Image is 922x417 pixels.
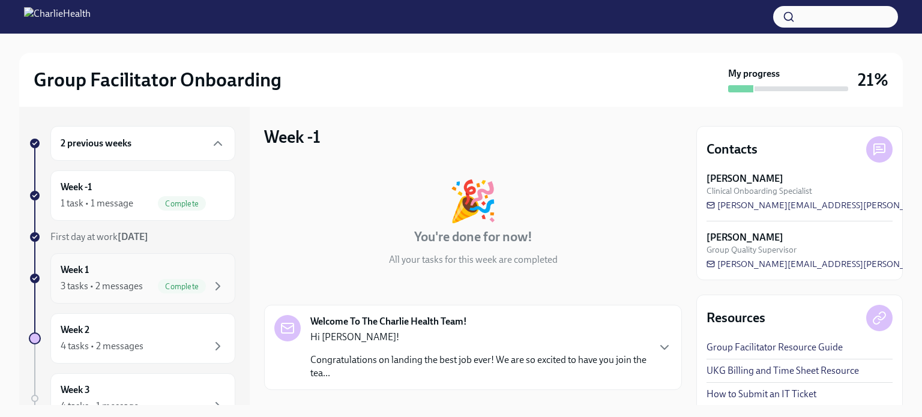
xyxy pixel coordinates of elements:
h6: Week 2 [61,323,89,337]
a: UKG Billing and Time Sheet Resource [707,364,859,377]
strong: [PERSON_NAME] [707,231,783,244]
strong: [PERSON_NAME] [707,172,783,185]
p: Hi [PERSON_NAME]! [310,331,648,344]
strong: Welcome To The Charlie Health Team! [310,315,467,328]
span: First day at work [50,231,148,242]
div: 🎉 [448,181,498,221]
h6: 2 previous weeks [61,137,131,150]
h6: Week 3 [61,383,90,397]
p: Congratulations on landing the best job ever! We are so excited to have you join the tea... [310,353,648,380]
h6: Week 1 [61,263,89,277]
a: Week 13 tasks • 2 messagesComplete [29,253,235,304]
h4: Resources [707,309,765,327]
a: Week 24 tasks • 2 messages [29,313,235,364]
span: Clinical Onboarding Specialist [707,185,812,197]
a: Week -11 task • 1 messageComplete [29,170,235,221]
img: CharlieHealth [24,7,91,26]
a: How to Submit an IT Ticket [707,388,816,401]
h6: Week -1 [61,181,92,194]
div: 4 tasks • 1 message [61,400,139,413]
div: 3 tasks • 2 messages [61,280,143,293]
span: Complete [158,282,206,291]
div: 1 task • 1 message [61,197,133,210]
h3: 21% [858,69,888,91]
strong: [DATE] [118,231,148,242]
a: Group Facilitator Resource Guide [707,341,843,354]
div: 4 tasks • 2 messages [61,340,143,353]
span: Group Quality Supervisor [707,244,797,256]
h4: Contacts [707,140,758,158]
p: All your tasks for this week are completed [389,253,558,266]
a: First day at work[DATE] [29,230,235,244]
div: 2 previous weeks [50,126,235,161]
h2: Group Facilitator Onboarding [34,68,282,92]
h3: Week -1 [264,126,321,148]
h4: You're done for now! [414,228,532,246]
span: Complete [158,199,206,208]
strong: My progress [728,67,780,80]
